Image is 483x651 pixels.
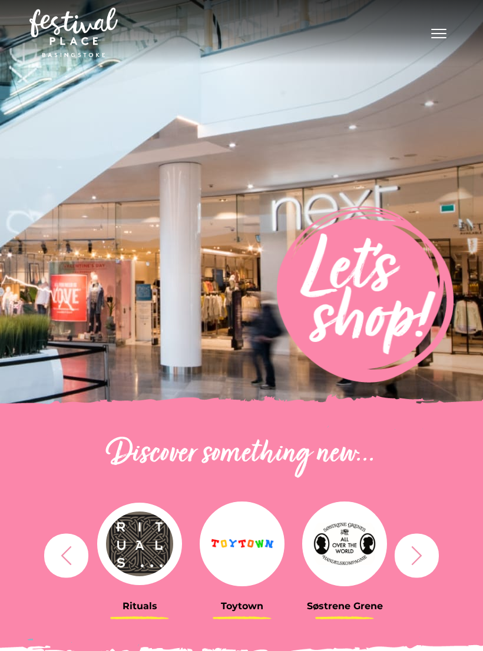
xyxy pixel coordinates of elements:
[302,497,387,612] a: Søstrene Grene
[97,497,182,612] a: Rituals
[29,8,118,57] img: Festival Place Logo
[302,600,387,612] h3: Søstrene Grene
[424,24,454,41] button: Toggle navigation
[97,600,182,612] h3: Rituals
[38,436,445,473] h2: Discover something new...
[200,600,284,612] h3: Toytown
[200,497,284,612] a: Toytown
